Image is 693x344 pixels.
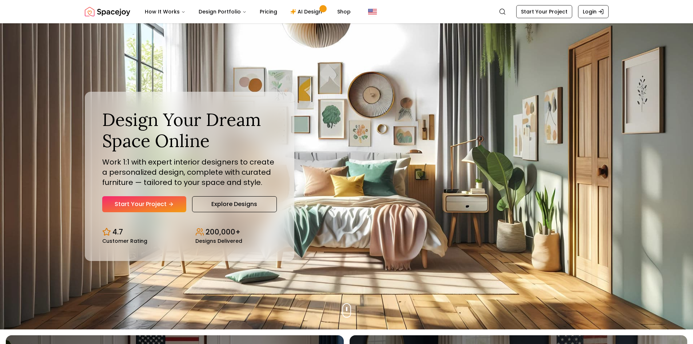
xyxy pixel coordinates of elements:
[254,4,283,19] a: Pricing
[192,196,277,212] a: Explore Designs
[139,4,191,19] button: How It Works
[578,5,609,18] a: Login
[195,238,242,244] small: Designs Delivered
[102,157,277,187] p: Work 1:1 with expert interior designers to create a personalized design, complete with curated fu...
[139,4,357,19] nav: Main
[193,4,252,19] button: Design Portfolio
[85,4,130,19] img: Spacejoy Logo
[368,7,377,16] img: United States
[102,221,277,244] div: Design stats
[284,4,330,19] a: AI Design
[102,196,186,212] a: Start Your Project
[206,227,240,237] p: 200,000+
[112,227,123,237] p: 4.7
[102,238,147,244] small: Customer Rating
[516,5,572,18] a: Start Your Project
[102,109,277,151] h1: Design Your Dream Space Online
[331,4,357,19] a: Shop
[85,4,130,19] a: Spacejoy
